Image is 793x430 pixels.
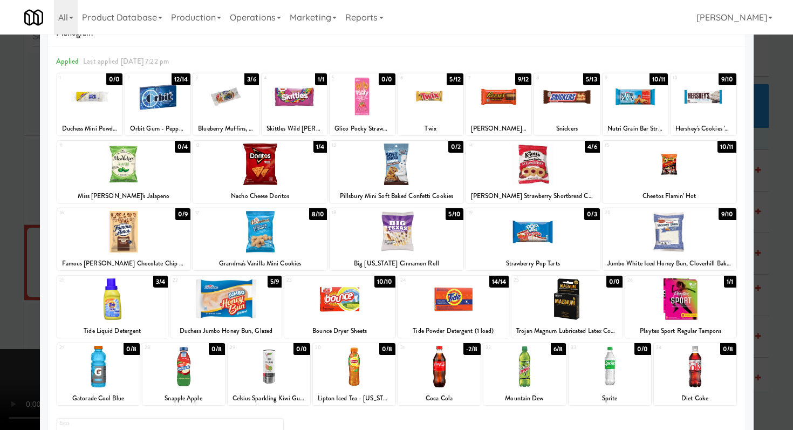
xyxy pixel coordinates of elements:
div: Nacho Cheese Doritos [195,189,325,203]
div: 26 [627,276,681,285]
div: Twix [398,122,463,135]
div: 330/0Sprite [569,343,651,405]
div: 32 [486,343,525,352]
div: 25 [514,276,567,285]
div: 6/8 [551,343,565,355]
div: Orbit Gum - Peppermint [127,122,189,135]
div: Mountain Dew [485,392,564,405]
div: 17 [195,208,260,217]
div: Coca Cola [400,392,479,405]
div: Duchess Mini Powdered Sugar Donuts [57,122,122,135]
div: 21 [59,276,113,285]
div: 5/12 [447,73,463,85]
div: 0/9 [175,208,190,220]
div: 3/4 [153,276,168,288]
div: 9 [605,73,635,83]
div: Gatorade Cool Blue [59,392,138,405]
div: 10/11 [650,73,668,85]
div: Tide Powder Detergent (1 load) [398,324,509,338]
div: Blueberry Muffins, Uncle [PERSON_NAME]'s [193,122,258,135]
div: Celsius Sparkling Kiwi Guava [228,392,310,405]
div: 2414/14Tide Powder Detergent (1 load) [398,276,509,338]
div: 65/12Twix [398,73,463,135]
div: 160/9Famous [PERSON_NAME] Chocolate Chip Cookies [57,208,191,270]
div: Blueberry Muffins, Uncle [PERSON_NAME]'s [195,122,257,135]
div: 2 [127,73,158,83]
div: Lipton Iced Tea - [US_STATE][PERSON_NAME] [313,392,395,405]
div: Miss [PERSON_NAME]'s Jalapeno [57,189,191,203]
div: 27 [59,343,99,352]
div: 280/8Snapple Apple [142,343,225,405]
div: Playtex Sport Regular Tampons [627,324,735,338]
div: Strawberry Pop Tarts [466,257,600,270]
div: Orbit Gum - Peppermint [125,122,190,135]
div: 18 [332,208,396,217]
span: Last applied [DATE] 7:22 pm [83,56,169,66]
div: 225/9Duchess Jumbo Honey Bun, Glazed [170,276,282,338]
div: 4 [264,73,295,83]
div: 1 [59,73,90,83]
div: 0/8 [720,343,736,355]
div: 14/14 [489,276,509,288]
div: 14 [468,141,533,150]
img: Micromart [24,8,43,27]
div: Extra [59,419,170,428]
div: 0/0 [606,276,623,288]
div: Nutri Grain Bar Strawberry [603,122,668,135]
div: 5 [332,73,363,83]
div: [PERSON_NAME] Cup [468,122,530,135]
div: 5/9 [268,276,282,288]
div: 85/13Snickers [534,73,599,135]
div: 10/0Duchess Mini Powdered Sugar Donuts [57,73,122,135]
div: Skittles Wild [PERSON_NAME] [263,122,325,135]
div: Hershey's Cookies 'n' Creme Candy Bars [672,122,734,135]
div: 15 [605,141,669,150]
div: Nutri Grain Bar Strawberry [604,122,666,135]
div: 9/12 [515,73,531,85]
div: Trojan Magnum Lubricated Latex Condoms [513,324,621,338]
div: 212/14Orbit Gum - Peppermint [125,73,190,135]
div: 12 [195,141,260,150]
div: 0/0 [634,343,651,355]
div: 5/10 [446,208,463,220]
div: 9/10 [719,73,736,85]
div: 0/2 [448,141,463,153]
div: Sprite [570,392,650,405]
div: 144/6[PERSON_NAME] Strawberry Shortbread Cookie [466,141,600,203]
div: Cheetos Flamin' Hot [603,189,736,203]
div: Glico Pocky Strawberry Cream Covered Biscuit Sticks [330,122,395,135]
div: Tide Liquid Detergent [59,324,167,338]
div: 0/4 [175,141,190,153]
div: 121/4Nacho Cheese Doritos [193,141,327,203]
div: 270/8Gatorade Cool Blue [57,343,140,405]
div: Duchess Jumbo Honey Bun, Glazed [170,324,282,338]
div: 10/10 [374,276,395,288]
div: 109/10Hershey's Cookies 'n' Creme Candy Bars [671,73,736,135]
div: 3 [195,73,226,83]
div: Pillsbury Mini Soft Baked Confetti Cookies [330,189,463,203]
div: Sprite [569,392,651,405]
div: Gatorade Cool Blue [57,392,140,405]
div: Snickers [536,122,598,135]
div: 6 [400,73,431,83]
div: [PERSON_NAME] Strawberry Shortbread Cookie [468,189,598,203]
div: 12/14 [172,73,191,85]
div: 209/10Jumbo White Iced Honey Bun, Cloverhill Bakery [603,208,736,270]
div: 340/8Diet Coke [654,343,736,405]
div: 326/8Mountain Dew [483,343,566,405]
div: Hershey's Cookies 'n' Creme Candy Bars [671,122,736,135]
div: Jumbo White Iced Honey Bun, Cloverhill Bakery [603,257,736,270]
div: 1/1 [724,276,736,288]
div: Tide Powder Detergent (1 load) [400,324,508,338]
div: 10 [673,73,703,83]
div: Famous [PERSON_NAME] Chocolate Chip Cookies [57,257,191,270]
div: 20 [605,208,669,217]
div: 13 [332,141,396,150]
div: 2310/10Bounce Dryer Sheets [284,276,395,338]
div: Big [US_STATE] Cinnamon Roll [331,257,462,270]
div: 3/6 [244,73,258,85]
div: -2/8 [463,343,480,355]
div: 41/1Skittles Wild [PERSON_NAME] [262,73,327,135]
div: Tide Liquid Detergent [57,324,168,338]
div: 79/12[PERSON_NAME] Cup [466,73,531,135]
